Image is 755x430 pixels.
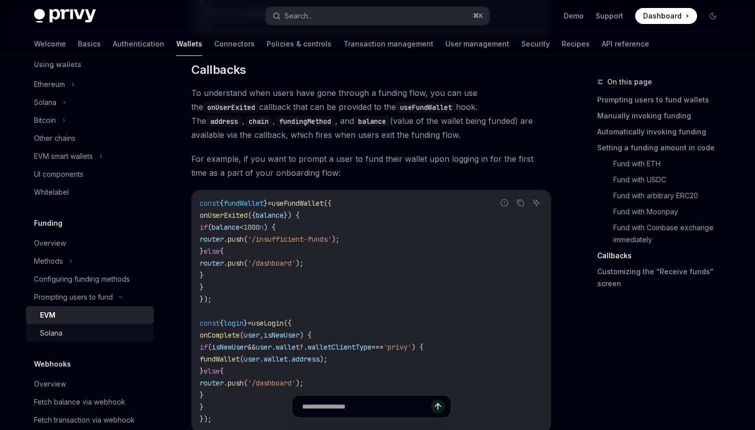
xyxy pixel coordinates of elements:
span: } [264,199,268,208]
span: useLogin [252,319,284,328]
button: Toggle dark mode [705,8,721,24]
span: = [248,319,252,328]
span: '/dashboard' [248,259,296,268]
span: } [200,367,204,376]
a: Transaction management [344,32,433,56]
span: balance [212,223,240,232]
span: === [372,343,383,352]
button: Report incorrect code [498,196,511,209]
span: { [220,319,224,328]
a: Whitelabel [26,183,154,201]
span: wallet [264,355,288,364]
span: { [220,199,224,208]
code: onUserExited [203,102,259,113]
span: On this page [607,76,652,88]
span: ) { [411,343,423,352]
span: ?. [300,343,308,352]
a: Connectors [214,32,255,56]
a: User management [445,32,509,56]
span: fundWallet [200,355,240,364]
div: Solana [40,327,62,339]
span: '/insufficient-funds' [248,235,332,244]
span: ( [240,331,244,340]
span: . [272,343,276,352]
a: Fetch transaction via webhook [26,411,154,429]
span: 'privy' [383,343,411,352]
span: To understand when users have gone through a funding flow, you can use the callback that can be p... [191,86,551,142]
span: Callbacks [191,62,246,78]
a: Dashboard [635,8,697,24]
h5: Webhooks [34,358,71,370]
a: Policies & controls [267,32,332,56]
span: address [292,355,320,364]
div: Overview [34,378,66,390]
div: Configuring funding methods [34,273,130,285]
span: login [224,319,244,328]
span: } [244,319,248,328]
span: wallet [276,343,300,352]
span: ( [208,343,212,352]
h5: Funding [34,217,62,229]
button: Search...⌘K [266,7,489,25]
span: user [244,331,260,340]
div: EVM [40,309,55,321]
span: onComplete [200,331,240,340]
a: UI components [26,165,154,183]
a: Prompting users to fund wallets [597,92,729,108]
div: Whitelabel [34,186,69,198]
code: useFundWallet [396,102,456,113]
span: ({ [284,319,292,328]
span: push [228,235,244,244]
span: router [200,259,224,268]
div: Other chains [34,132,75,144]
div: Overview [34,237,66,249]
a: Fund with USDC [613,172,729,188]
div: Prompting users to fund [34,291,113,303]
span: isNewUser [212,343,248,352]
span: push [228,259,244,268]
a: Security [521,32,550,56]
span: ); [320,355,328,364]
code: balance [354,116,390,127]
div: Fetch balance via webhook [34,396,125,408]
span: . [288,355,292,364]
span: router [200,235,224,244]
span: user [244,355,260,364]
span: } [200,247,204,256]
span: else [204,247,220,256]
span: ⌘ K [473,12,483,20]
span: walletClientType [308,343,372,352]
button: Copy the contents from the code block [514,196,527,209]
a: Automatically invoking funding [597,124,729,140]
span: useFundWallet [272,199,324,208]
code: fundingMethod [275,116,335,127]
div: Bitcoin [34,114,56,126]
span: For example, if you want to prompt a user to fund their wallet upon logging in for the first time... [191,152,551,180]
a: Wallets [176,32,202,56]
a: Welcome [34,32,66,56]
a: Overview [26,375,154,393]
button: Send message [431,400,445,414]
div: Search... [285,10,313,22]
span: } [200,391,204,400]
span: { [220,367,224,376]
span: push [228,379,244,388]
a: Authentication [113,32,164,56]
a: Fund with Moonpay [613,204,729,220]
span: user [256,343,272,352]
a: Fetch balance via webhook [26,393,154,411]
span: ( [244,235,248,244]
span: router [200,379,224,388]
span: ({ [324,199,332,208]
a: Recipes [562,32,590,56]
a: Fund with ETH [613,156,729,172]
a: API reference [602,32,649,56]
span: ) { [264,223,276,232]
span: const [200,199,220,208]
span: } [200,283,204,292]
div: Solana [34,96,56,108]
span: } [200,271,204,280]
span: < [240,223,244,232]
span: ); [296,259,304,268]
span: ({ [248,211,256,220]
